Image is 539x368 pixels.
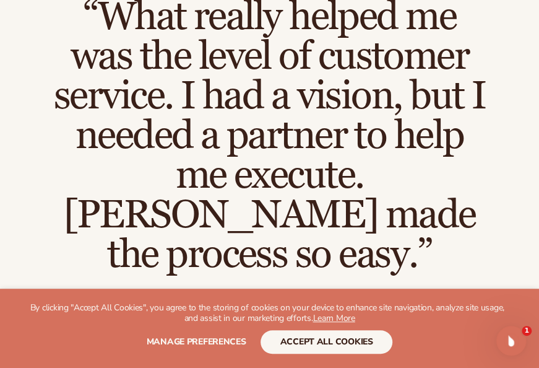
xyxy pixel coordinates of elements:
[147,330,246,354] button: Manage preferences
[147,336,246,348] span: Manage preferences
[25,303,514,324] p: By clicking "Accept All Cookies", you agree to the storing of cookies on your device to enhance s...
[261,330,393,354] button: accept all cookies
[496,326,526,356] iframe: Intercom live chat
[522,326,532,336] span: 1
[313,312,355,324] a: Learn More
